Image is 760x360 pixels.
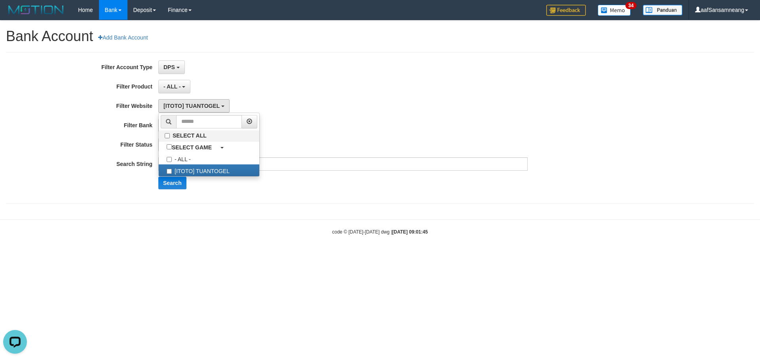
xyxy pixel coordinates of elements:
button: DPS [158,60,185,74]
label: SELECT ALL [159,130,259,141]
button: Search [158,177,186,189]
small: code © [DATE]-[DATE] dwg | [332,229,428,235]
button: Open LiveChat chat widget [3,3,27,27]
b: SELECT GAME [172,144,212,151]
h1: Bank Account [6,28,754,44]
input: - ALL - [167,157,172,162]
img: Button%20Memo.svg [598,5,631,16]
span: [ITOTO] TUANTOGEL [163,103,220,109]
span: DPS [163,64,175,70]
span: - ALL - [163,83,181,90]
img: MOTION_logo.png [6,4,66,16]
input: SELECT GAME [167,144,172,149]
img: panduan.png [643,5,682,15]
button: - ALL - [158,80,190,93]
span: 34 [625,2,636,9]
img: Feedback.jpg [546,5,586,16]
input: [ITOTO] TUANTOGEL [167,169,172,174]
a: Add Bank Account [93,31,153,44]
button: [ITOTO] TUANTOGEL [158,99,230,113]
label: [ITOTO] TUANTOGEL [159,164,259,176]
a: SELECT GAME [159,141,259,153]
input: SELECT ALL [165,133,170,138]
label: - ALL - [159,153,259,164]
strong: [DATE] 09:01:45 [392,229,428,235]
